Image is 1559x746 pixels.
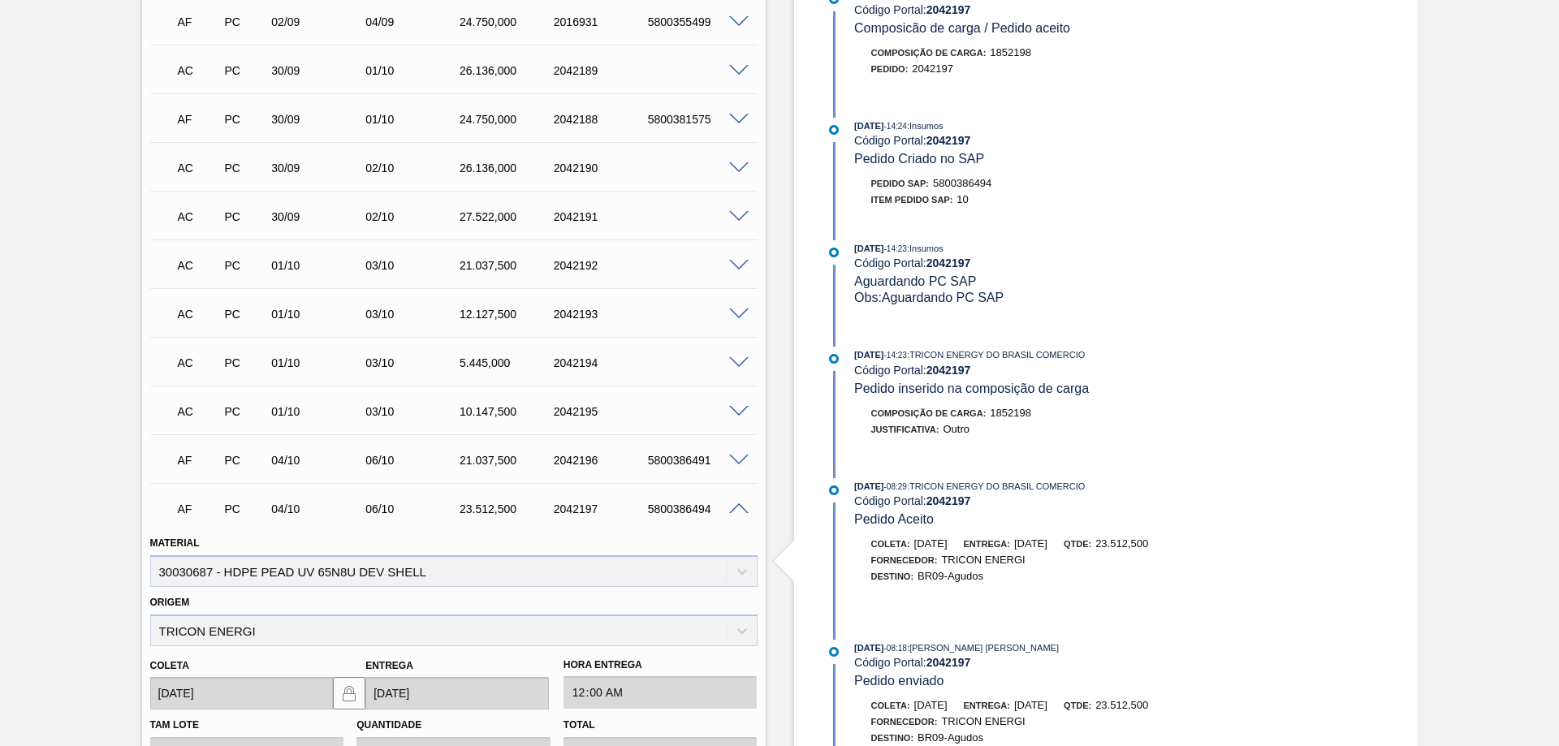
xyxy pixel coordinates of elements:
[220,405,269,418] div: Pedido de Compra
[550,15,655,28] div: 2016931
[456,308,561,321] div: 12.127,500
[174,394,222,429] div: Aguardando Composição de Carga
[941,715,1025,727] span: TRICON ENERGI
[854,291,1004,304] span: Obs: Aguardando PC SAP
[829,248,839,257] img: atual
[150,677,334,709] input: dd/mm/yyyy
[356,719,421,731] label: Quantidade
[644,15,749,28] div: 5800355499
[220,113,269,126] div: Pedido de Compra
[456,210,561,223] div: 27.522,000
[178,454,218,467] p: AF
[871,555,938,565] span: Fornecedor:
[871,48,987,58] span: Composição de Carga :
[361,162,467,175] div: 02/10/2025
[907,481,1085,491] span: : TRICON ENERGY DO BRASIL COMERCIO
[178,308,218,321] p: AC
[854,21,1070,35] span: Composicão de carga / Pedido aceito
[854,364,1240,377] div: Código Portal:
[220,162,269,175] div: Pedido de Compra
[220,454,269,467] div: Pedido de Compra
[829,647,839,657] img: atual
[174,345,222,381] div: Aguardando Composição de Carga
[871,717,938,727] span: Fornecedor:
[884,351,907,360] span: - 14:23
[854,656,1240,669] div: Código Portal:
[220,502,269,515] div: Pedido de Compra
[178,356,218,369] p: AC
[926,134,971,147] strong: 2042197
[178,405,218,418] p: AC
[220,308,269,321] div: Pedido de Compra
[174,442,222,478] div: Aguardando Faturamento
[220,15,269,28] div: Pedido de Compra
[456,15,561,28] div: 24.750,000
[564,653,758,677] label: Hora Entrega
[854,350,883,360] span: [DATE]
[456,162,561,175] div: 26.136,000
[267,308,373,321] div: 01/10/2025
[550,210,655,223] div: 2042191
[550,308,655,321] div: 2042193
[871,64,909,74] span: Pedido :
[884,244,907,253] span: - 14:23
[854,643,883,653] span: [DATE]
[220,64,269,77] div: Pedido de Compra
[361,259,467,272] div: 03/10/2025
[1095,699,1148,711] span: 23.512,500
[267,162,373,175] div: 30/09/2025
[907,643,1059,653] span: : [PERSON_NAME] [PERSON_NAME]
[174,4,222,40] div: Aguardando Faturamento
[926,656,971,669] strong: 2042197
[871,539,910,549] span: Coleta:
[178,259,218,272] p: AC
[943,423,970,435] span: Outro
[174,101,222,137] div: Aguardando Faturamento
[918,570,983,582] span: BR09-Agudos
[854,382,1089,395] span: Pedido inserido na composição de carga
[267,405,373,418] div: 01/10/2025
[884,644,907,653] span: - 08:18
[150,660,189,671] label: Coleta
[854,134,1240,147] div: Código Portal:
[456,502,561,515] div: 23.512,500
[871,179,930,188] span: Pedido SAP:
[871,195,953,205] span: Item pedido SAP:
[1014,699,1047,711] span: [DATE]
[361,356,467,369] div: 03/10/2025
[1064,701,1091,710] span: Qtde:
[361,405,467,418] div: 03/10/2025
[907,244,944,253] span: : Insumos
[829,485,839,495] img: atual
[361,113,467,126] div: 01/10/2025
[871,733,914,743] span: Destino:
[854,274,976,288] span: Aguardando PC SAP
[178,210,218,223] p: AC
[854,3,1240,16] div: Código Portal:
[150,597,190,608] label: Origem
[456,113,561,126] div: 24.750,000
[854,494,1240,507] div: Código Portal:
[150,537,200,549] label: Material
[178,15,218,28] p: AF
[964,701,1010,710] span: Entrega:
[854,121,883,131] span: [DATE]
[644,454,749,467] div: 5800386491
[220,210,269,223] div: Pedido de Compra
[339,683,359,703] img: locked
[267,259,373,272] div: 01/10/2025
[361,502,467,515] div: 06/10/2025
[829,125,839,135] img: atual
[178,64,218,77] p: AC
[871,701,910,710] span: Coleta:
[456,259,561,272] div: 21.037,500
[178,162,218,175] p: AC
[267,454,373,467] div: 04/10/2025
[550,162,655,175] div: 2042190
[829,354,839,364] img: atual
[871,571,914,581] span: Destino:
[267,15,373,28] div: 02/09/2025
[361,308,467,321] div: 03/10/2025
[456,405,561,418] div: 10.147,500
[1014,537,1047,550] span: [DATE]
